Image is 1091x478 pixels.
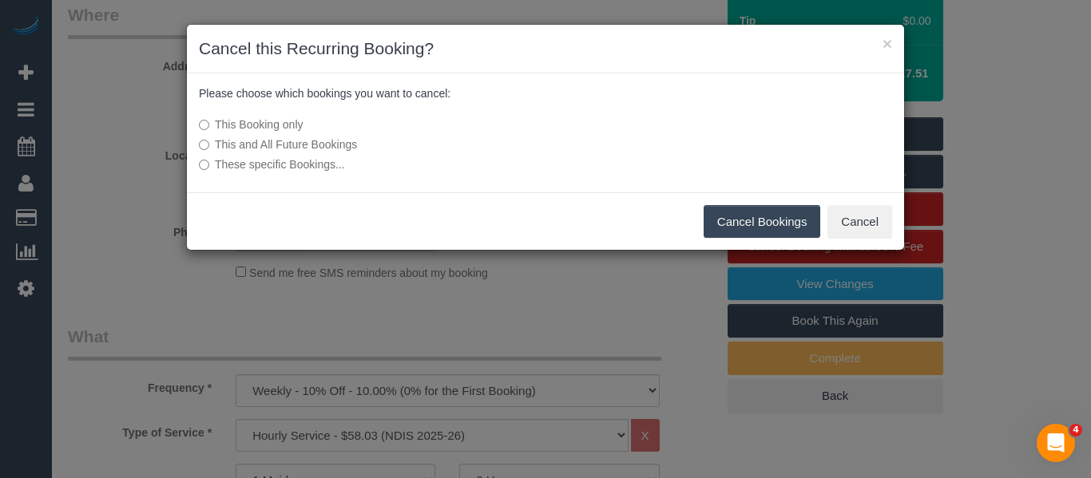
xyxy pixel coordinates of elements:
p: Please choose which bookings you want to cancel: [199,85,892,101]
h3: Cancel this Recurring Booking? [199,37,892,61]
input: These specific Bookings... [199,160,209,170]
label: These specific Bookings... [199,156,653,172]
button: Cancel [827,205,892,239]
label: This Booking only [199,117,653,132]
iframe: Intercom live chat [1037,424,1075,462]
button: Cancel Bookings [704,205,821,239]
span: 4 [1069,424,1082,437]
button: × [883,35,892,52]
label: This and All Future Bookings [199,136,653,152]
input: This Booking only [199,120,209,130]
input: This and All Future Bookings [199,140,209,150]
